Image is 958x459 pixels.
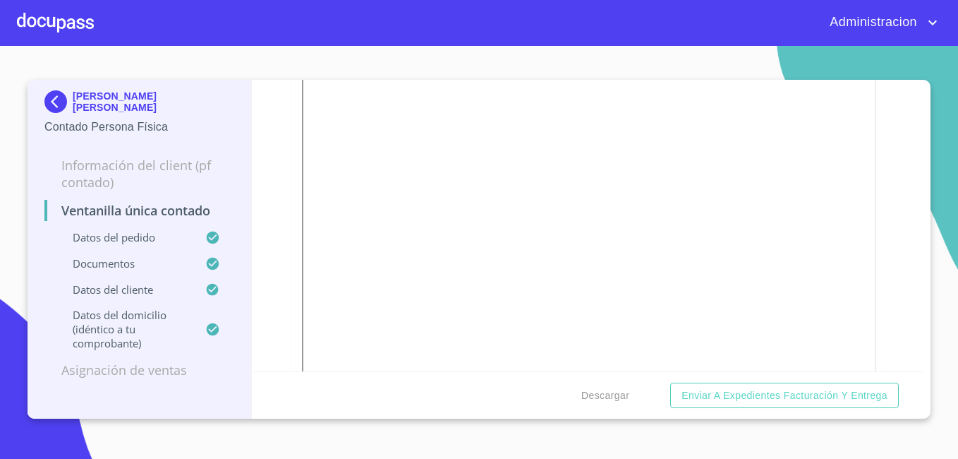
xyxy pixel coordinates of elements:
[44,256,205,270] p: Documentos
[670,383,899,409] button: Enviar a Expedientes Facturación y Entrega
[819,11,941,34] button: account of current user
[819,11,924,34] span: Administracion
[73,90,234,113] p: [PERSON_NAME] [PERSON_NAME]
[44,90,234,119] div: [PERSON_NAME] [PERSON_NAME]
[44,362,234,378] p: Asignación de Ventas
[44,90,73,113] img: Docupass spot blue
[302,13,876,393] iframe: Constancia de situación fiscal
[576,383,635,409] button: Descargar
[44,230,205,244] p: Datos del pedido
[581,387,629,405] span: Descargar
[44,308,205,350] p: Datos del domicilio (idéntico a tu comprobante)
[44,282,205,297] p: Datos del cliente
[44,157,234,191] p: Información del Client (PF contado)
[44,119,234,136] p: Contado Persona Física
[681,387,887,405] span: Enviar a Expedientes Facturación y Entrega
[44,202,234,219] p: Ventanilla única contado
